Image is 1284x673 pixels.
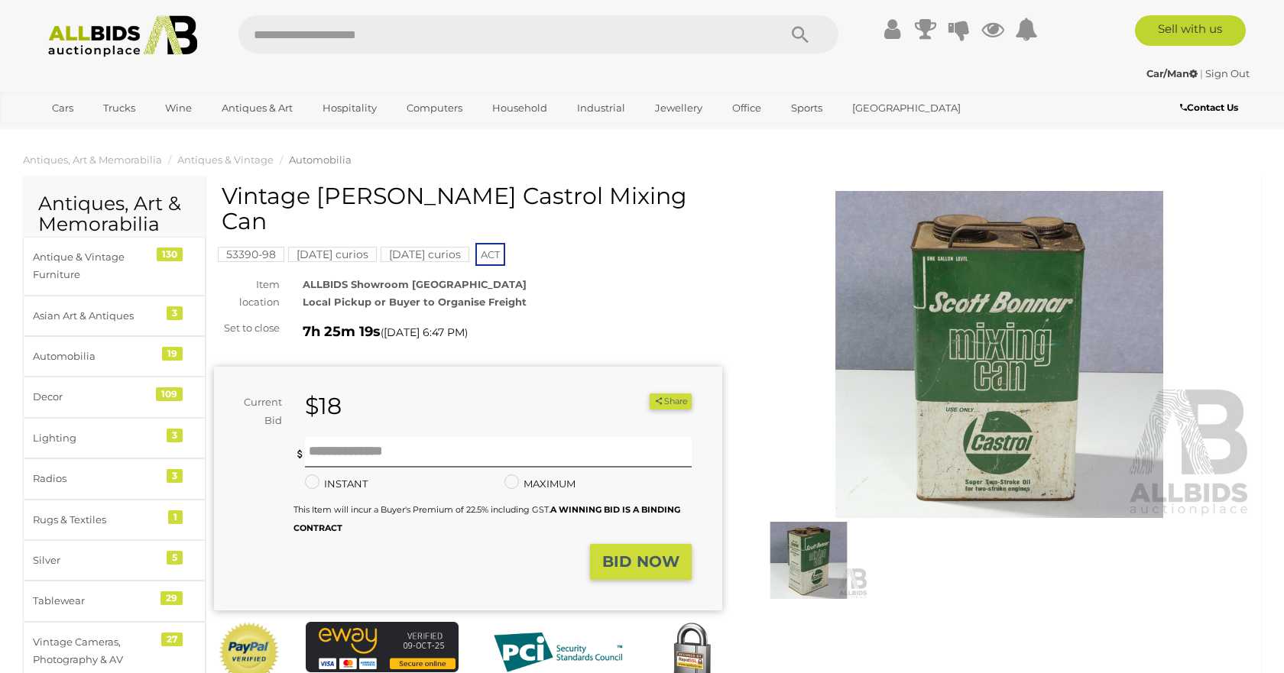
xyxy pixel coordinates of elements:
a: Wine [155,95,202,121]
img: Vintage Scott Bonnar Castrol Mixing Can [749,522,868,599]
div: 5 [167,551,183,565]
div: Decor [33,388,159,406]
a: Automobilia 19 [23,336,206,377]
div: 3 [167,306,183,320]
h1: Vintage [PERSON_NAME] Castrol Mixing Can [222,183,718,234]
div: 109 [156,387,183,401]
b: Contact Us [1180,102,1238,113]
label: INSTANT [305,475,368,493]
a: Jewellery [645,95,712,121]
a: [DATE] curios [288,248,377,260]
a: Decor 109 [23,377,206,417]
a: Antiques & Art [212,95,303,121]
button: Share [650,393,692,409]
strong: ALLBIDS Showroom [GEOGRAPHIC_DATA] [303,278,527,290]
div: Radios [33,470,159,487]
div: Silver [33,552,159,569]
div: Asian Art & Antiques [33,307,159,325]
div: 3 [167,469,183,483]
img: Allbids.com.au [40,15,206,57]
a: Cars [42,95,83,121]
mark: [DATE] curios [288,247,377,262]
label: MAXIMUM [504,475,576,493]
a: Household [482,95,557,121]
div: 130 [157,248,183,261]
a: Sell with us [1135,15,1246,46]
a: Silver 5 [23,540,206,581]
div: 27 [161,633,183,646]
button: BID NOW [590,544,692,580]
a: Rugs & Textiles 1 [23,500,206,540]
strong: BID NOW [602,552,679,571]
div: 3 [167,429,183,442]
div: 1 [168,510,183,524]
img: eWAY Payment Gateway [306,622,459,673]
a: 53390-98 [218,248,284,260]
a: Tablewear 29 [23,581,206,621]
div: 29 [160,591,183,605]
li: Watch this item [632,394,647,409]
div: Item location [203,276,291,312]
button: Search [762,15,838,53]
h2: Antiques, Art & Memorabilia [38,193,190,235]
span: ACT [475,243,505,266]
span: [DATE] 6:47 PM [384,325,465,339]
div: Current Bid [214,393,293,429]
div: Automobilia [33,348,159,365]
strong: Car/Man [1146,67,1198,79]
small: This Item will incur a Buyer's Premium of 22.5% including GST. [293,504,680,532]
div: Rugs & Textiles [33,511,159,529]
a: Sports [781,95,832,121]
a: Lighting 3 [23,418,206,458]
a: Hospitality [313,95,387,121]
div: 19 [162,347,183,361]
a: Trucks [93,95,145,121]
span: | [1200,67,1203,79]
a: Radios 3 [23,458,206,499]
a: Automobilia [289,154,352,166]
strong: Local Pickup or Buyer to Organise Freight [303,296,527,308]
a: Industrial [567,95,635,121]
div: Lighting [33,429,159,447]
b: A WINNING BID IS A BINDING CONTRACT [293,504,680,532]
a: [GEOGRAPHIC_DATA] [842,95,971,121]
div: Vintage Cameras, Photography & AV [33,633,159,669]
img: Vintage Scott Bonnar Castrol Mixing Can [745,191,1253,519]
strong: 7h 25m 19s [303,323,381,340]
a: Antique & Vintage Furniture 130 [23,237,206,296]
div: Tablewear [33,592,159,610]
a: Office [722,95,771,121]
a: Sign Out [1205,67,1250,79]
div: Antique & Vintage Furniture [33,248,159,284]
a: Asian Art & Antiques 3 [23,296,206,336]
a: Computers [397,95,472,121]
mark: 53390-98 [218,247,284,262]
mark: [DATE] curios [381,247,469,262]
span: ( ) [381,326,468,338]
strong: $18 [305,392,342,420]
a: Antiques, Art & Memorabilia [23,154,162,166]
a: Contact Us [1180,99,1242,116]
a: [DATE] curios [381,248,469,260]
div: Set to close [203,319,291,337]
a: Antiques & Vintage [177,154,274,166]
a: Car/Man [1146,67,1200,79]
